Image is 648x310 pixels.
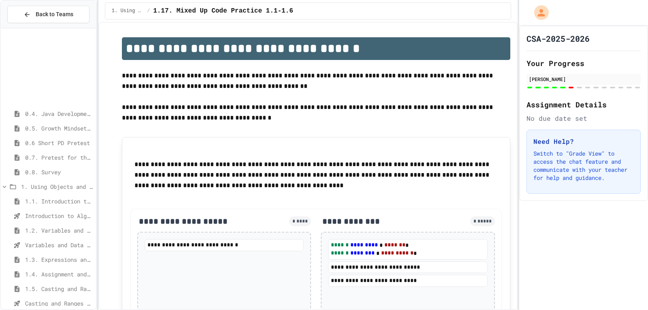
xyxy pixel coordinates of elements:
span: Back to Teams [36,10,73,19]
span: 0.7. Pretest for the AP CSA Exam [25,153,93,162]
h2: Your Progress [526,58,641,69]
span: 1. Using Objects and Methods [21,182,93,191]
div: No due date set [526,113,641,123]
span: Introduction to Algorithms, Programming, and Compilers [25,212,93,220]
h1: CSA-2025-2026 [526,33,590,44]
span: 0.5. Growth Mindset and Pair Programming [25,124,93,133]
span: 1.5. Casting and Ranges of Values [25,284,93,293]
button: Back to Teams [7,6,90,23]
span: 1.4. Assignment and Input [25,270,93,278]
h3: Need Help? [533,137,634,146]
span: 0.8. Survey [25,168,93,176]
span: / [147,8,150,14]
span: Casting and Ranges of variables - Quiz [25,299,93,308]
p: Switch to "Grade View" to access the chat feature and communicate with your teacher for help and ... [533,150,634,182]
div: My Account [526,3,551,22]
span: Variables and Data Types - Quiz [25,241,93,249]
span: 1.1. Introduction to Algorithms, Programming, and Compilers [25,197,93,205]
div: [PERSON_NAME] [529,75,638,83]
span: 1.3. Expressions and Output [New] [25,255,93,264]
span: 0.4. Java Development Environments [25,109,93,118]
span: 1.17. Mixed Up Code Practice 1.1-1.6 [153,6,293,16]
h2: Assignment Details [526,99,641,110]
span: 0.6 Short PD Pretest [25,139,93,147]
span: 1. Using Objects and Methods [112,8,144,14]
iframe: chat widget [614,278,640,302]
span: 1.2. Variables and Data Types [25,226,93,235]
